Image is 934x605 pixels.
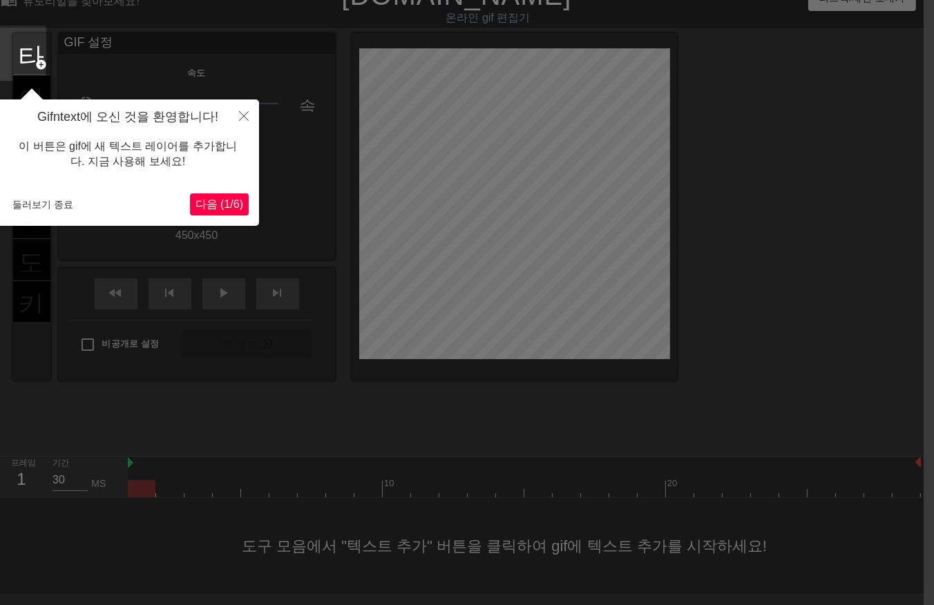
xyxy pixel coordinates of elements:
[229,99,259,131] button: 닫다
[196,198,243,210] span: 다음 (1/6)
[7,194,79,215] button: 둘러보기 종료
[190,193,249,215] button: 다음
[7,110,249,125] h4: Gifntext에 오신 것을 환영합니다!
[7,125,249,184] div: 이 버튼은 gif에 새 텍스트 레이어를 추가합니다. 지금 사용해 보세요!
